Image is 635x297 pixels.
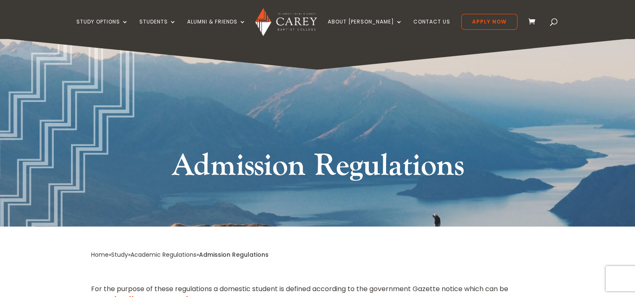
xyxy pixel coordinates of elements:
h1: Admission Regulations [160,146,475,190]
a: Academic Regulations [131,250,196,259]
a: Study Options [76,19,128,39]
a: Home [91,250,109,259]
a: Students [139,19,176,39]
span: Admission Regulations [199,250,269,259]
a: Study [111,250,128,259]
a: Alumni & Friends [187,19,246,39]
span: » » » [91,250,269,259]
a: About [PERSON_NAME] [328,19,402,39]
a: Apply Now [461,14,517,30]
img: Carey Baptist College [255,8,317,36]
a: Contact Us [413,19,450,39]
